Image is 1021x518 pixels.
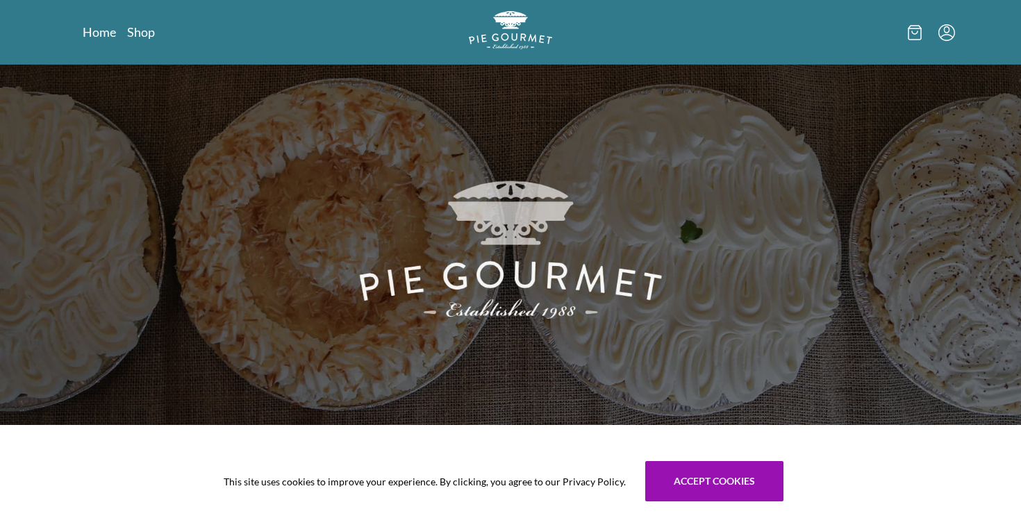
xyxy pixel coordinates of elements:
button: Menu [938,24,955,41]
a: Shop [127,24,155,40]
a: Logo [469,11,552,53]
span: This site uses cookies to improve your experience. By clicking, you agree to our Privacy Policy. [224,474,626,489]
button: Accept cookies [645,461,783,501]
img: logo [469,11,552,49]
a: Home [83,24,116,40]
